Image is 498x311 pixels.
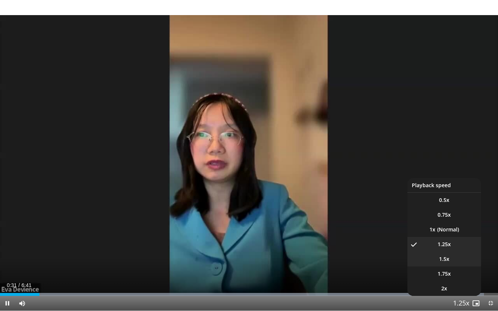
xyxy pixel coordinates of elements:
[469,296,483,311] button: Enable picture-in-picture mode
[439,255,449,263] span: 1.5x
[7,282,17,288] span: 0:31
[439,196,449,204] span: 0.5x
[21,282,31,288] span: 6:41
[438,211,451,219] span: 0.75x
[438,270,451,277] span: 1.75x
[438,241,451,248] span: 1.25x
[483,296,498,311] button: Exit Fullscreen
[18,282,20,288] span: /
[15,296,29,311] button: Mute
[429,226,435,233] span: 1x
[454,296,469,311] button: Playback Rate
[441,285,447,292] span: 2x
